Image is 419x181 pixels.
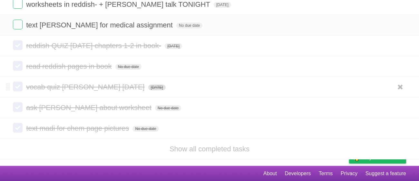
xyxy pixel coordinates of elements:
a: Terms [319,167,333,180]
span: No due date [176,23,202,28]
span: vocab quiz [PERSON_NAME] [DATE] [26,83,146,91]
a: Suggest a feature [365,167,406,180]
span: No due date [132,126,159,132]
a: Privacy [341,167,357,180]
label: Done [13,82,23,91]
label: Done [13,123,23,133]
span: worksheets in reddish- + [PERSON_NAME] talk TONIGHT [26,0,212,8]
span: No due date [115,64,141,70]
span: [DATE] [165,43,182,49]
span: ask [PERSON_NAME] about worksheet [26,104,153,112]
label: Done [13,20,23,29]
span: [DATE] [148,85,166,90]
span: text [PERSON_NAME] for medical assignment [26,21,174,29]
a: Show all completed tasks [170,145,249,153]
span: text madi for chem page pictures [26,124,131,132]
span: reddish QUIZ [DATE] chapters 1-2 in book- [26,42,163,50]
a: About [263,167,277,180]
span: read reddish pages in book [26,62,113,70]
label: Done [13,102,23,112]
label: Done [13,40,23,50]
span: No due date [155,105,181,111]
span: Buy me a coffee [363,152,403,163]
a: Developers [285,167,311,180]
span: [DATE] [214,2,231,8]
label: Done [13,61,23,71]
